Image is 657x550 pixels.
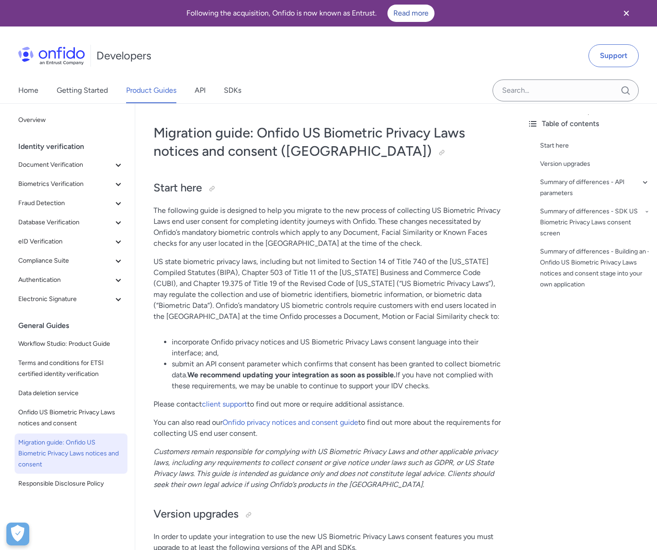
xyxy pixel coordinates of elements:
button: Authentication [15,271,127,289]
a: SDKs [224,78,241,103]
a: Overview [15,111,127,129]
h1: Developers [96,48,151,63]
p: The following guide is designed to help you migrate to the new process of collecting US Biometric... [154,205,502,249]
strong: We recommend updating your integration as soon as possible. [187,370,396,379]
button: Document Verification [15,156,127,174]
li: incorporate Onfido privacy notices and US Biometric Privacy Laws consent language into their inte... [172,337,502,359]
span: Overview [18,115,124,126]
a: Onfido US Biometric Privacy Laws notices and consent [15,403,127,433]
a: Onfido privacy notices and consent guide [223,418,358,427]
a: Getting Started [57,78,108,103]
a: Responsible Disclosure Policy [15,475,127,493]
span: Data deletion service [18,388,124,399]
div: Cookie Preferences [6,523,29,545]
div: General Guides [18,317,131,335]
span: Migration guide: Onfido US Biometric Privacy Laws notices and consent [18,437,124,470]
span: Compliance Suite [18,255,113,266]
p: You can also read our to find out more about the requirements for collecting US end user consent. [154,417,502,439]
input: Onfido search input field [493,79,639,101]
span: Document Verification [18,159,113,170]
button: Open Preferences [6,523,29,545]
button: eID Verification [15,233,127,251]
a: Home [18,78,38,103]
span: Biometrics Verification [18,179,113,190]
a: Version upgrades [540,159,650,169]
button: Close banner [609,2,643,25]
a: Support [588,44,639,67]
span: Fraud Detection [18,198,113,209]
p: US state biometric privacy laws, including but not limited to Section 14 of Title 740 of the [US_... [154,256,502,322]
a: Product Guides [126,78,176,103]
span: Authentication [18,275,113,286]
button: Fraud Detection [15,194,127,212]
a: Read more [387,5,434,22]
div: Table of contents [527,118,650,129]
button: Biometrics Verification [15,175,127,193]
a: Terms and conditions for ETSI certified identity verification [15,354,127,383]
div: Identity verification [18,137,131,156]
button: Electronic Signature [15,290,127,308]
button: Compliance Suite [15,252,127,270]
a: API [195,78,206,103]
h1: Migration guide: Onfido US Biometric Privacy Laws notices and consent ([GEOGRAPHIC_DATA]) [154,124,502,160]
h2: Start here [154,180,502,196]
p: Please contact to find out more or require additional assistance. [154,399,502,410]
svg: Close banner [621,8,632,19]
a: Summary of differences - API parameters [540,177,650,199]
li: submit an API consent parameter which confirms that consent has been granted to collect biometric... [172,359,502,391]
span: Electronic Signature [18,294,113,305]
em: Customers remain responsible for complying with US Biometric Privacy Laws and other applicable pr... [154,447,498,489]
a: client support [202,400,247,408]
span: Terms and conditions for ETSI certified identity verification [18,358,124,380]
div: Following the acquisition, Onfido is now known as Entrust. [11,5,609,22]
a: Summary of differences - Building an Onfido US Biometric Privacy Laws notices and consent stage i... [540,246,650,290]
a: Start here [540,140,650,151]
span: eID Verification [18,236,113,247]
span: Database Verification [18,217,113,228]
h2: Version upgrades [154,507,502,522]
span: Workflow Studio: Product Guide [18,338,124,349]
span: Responsible Disclosure Policy [18,478,124,489]
a: Migration guide: Onfido US Biometric Privacy Laws notices and consent [15,434,127,474]
button: Database Verification [15,213,127,232]
a: Workflow Studio: Product Guide [15,335,127,353]
a: Data deletion service [15,384,127,402]
img: Onfido Logo [18,47,85,65]
a: Summary of differences - SDK US Biometric Privacy Laws consent screen [540,206,650,239]
span: Onfido US Biometric Privacy Laws notices and consent [18,407,124,429]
